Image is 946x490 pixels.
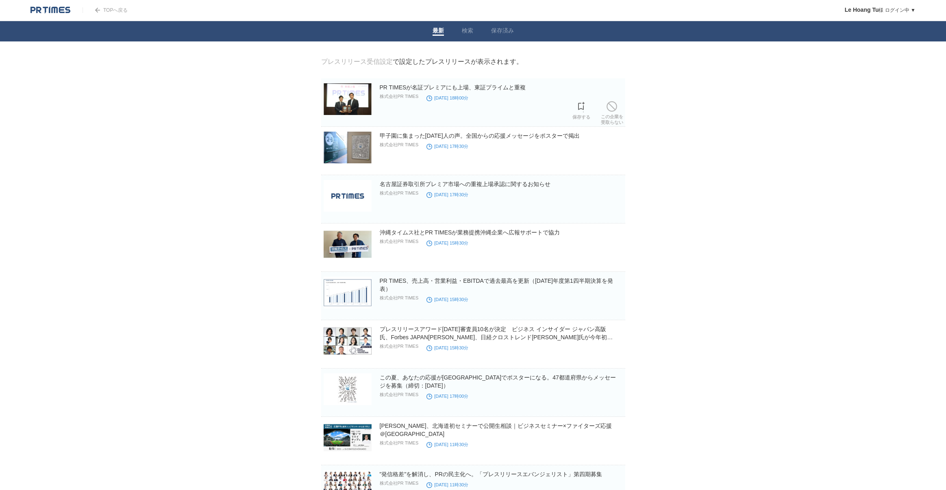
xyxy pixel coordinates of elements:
[380,238,419,245] p: 株式会社PR TIMES
[380,93,419,100] p: 株式会社PR TIMES
[83,7,128,13] a: TOPへ戻る
[30,6,70,14] img: logo.png
[462,27,473,36] a: 検索
[380,374,616,389] a: この夏、あなたの応援が[GEOGRAPHIC_DATA]でポスターになる。47都道府県からメッセージを募集（締切：[DATE]）
[380,295,419,301] p: 株式会社PR TIMES
[324,325,372,357] img: プレスリリースアワード2025審査員10名が決定 ビジネス インサイダー ジャパン高阪氏、Forbes JAPAN藤吉氏、日経クロストレンド中村氏が今年初参加
[95,8,100,13] img: arrow.png
[380,423,612,437] a: [PERSON_NAME]、北海道初セミナーで公開生相談｜ビジネスセミナー×ファイターズ応援＠[GEOGRAPHIC_DATA]
[380,480,419,486] p: 株式会社PR TIMES
[324,373,372,405] img: この夏、あなたの応援が甲子園でポスターになる。47都道府県からメッセージを募集（締切：7月15日）
[380,471,602,477] a: "発信格差"を解消し、PRの民主化へ。「プレスリリースエバンジェリスト」第四期募集
[380,142,419,148] p: 株式会社PR TIMES
[426,95,468,100] time: [DATE] 18時00分
[845,7,879,13] span: Le Hoang Tu
[426,394,468,399] time: [DATE] 17時00分
[380,278,613,292] a: PR TIMES、売上高・営業利益・EBITDAで過去最高を更新（[DATE]年度第1四半期決算を発表）
[601,99,623,125] a: この企業を受取らない
[380,440,419,446] p: 株式会社PR TIMES
[324,228,372,260] img: 沖縄タイムス社とPR TIMESが業務提携沖縄企業へ広報サポートで協力
[321,58,523,66] div: で設定したプレスリリースが表示されます。
[324,180,372,212] img: 名古屋証券取引所プレミア市場への重複上場承認に関するお知らせ
[426,241,468,245] time: [DATE] 15時30分
[426,192,468,197] time: [DATE] 17時30分
[380,132,580,139] a: 甲子園に集まった[DATE]人の声。全国からの応援メッセージをポスターで掲出
[380,392,419,398] p: 株式会社PR TIMES
[572,100,590,120] a: 保存する
[845,7,916,13] a: Le Hoang Tu様 ログイン中 ▼
[426,482,468,487] time: [DATE] 11時30分
[324,422,372,453] img: 三浦崇宏氏、北海道初セミナーで公開生相談｜ビジネスセミナー×ファイターズ応援＠エスコンフィールドHOKKAIDO
[380,84,526,91] a: PR TIMESが名証プレミアにも上場、東証プライムと重複
[380,181,550,187] a: 名古屋証券取引所プレミア市場への重複上場承認に関するお知らせ
[380,229,560,236] a: 沖縄タイムス社とPR TIMESが業務提携沖縄企業へ広報サポートで協力
[426,345,468,350] time: [DATE] 15時30分
[380,343,419,349] p: 株式会社PR TIMES
[433,27,444,36] a: 最新
[426,297,468,302] time: [DATE] 15時30分
[491,27,514,36] a: 保存済み
[321,58,393,65] a: プレスリリース受信設定
[380,326,613,349] a: プレスリリースアワード[DATE]審査員10名が決定 ビジネス インサイダー ジャパン高阪氏、Forbes JAPAN[PERSON_NAME]、日経クロストレンド[PERSON_NAME]氏が...
[324,83,372,115] img: PR TIMESが名証プレミアにも上場、東証プライムと重複
[426,442,468,447] time: [DATE] 11時30分
[380,190,419,196] p: 株式会社PR TIMES
[426,144,468,149] time: [DATE] 17時30分
[324,277,372,308] img: PR TIMES、売上高・営業利益・EBITDAで過去最高を更新（2025年度第1四半期決算を発表）
[324,132,372,163] img: 甲子園に集まった1182人の声。全国からの応援メッセージをポスターで掲出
